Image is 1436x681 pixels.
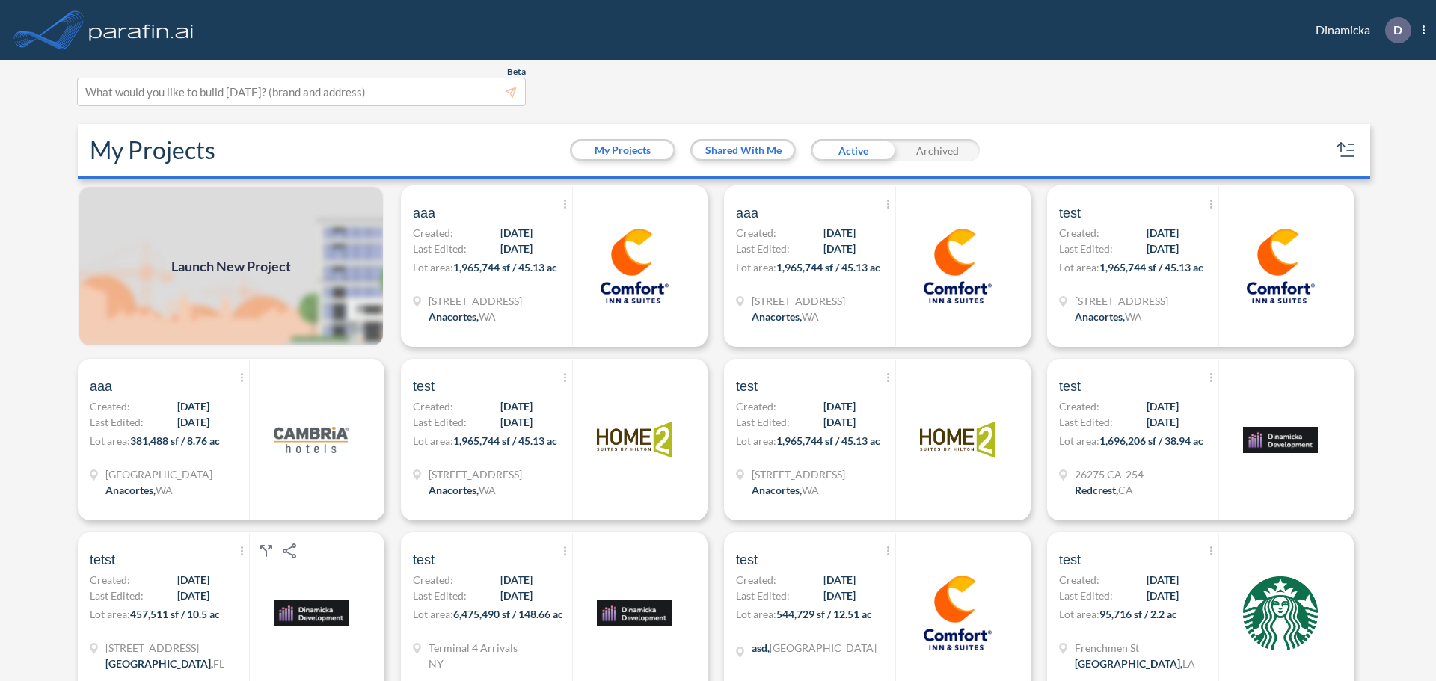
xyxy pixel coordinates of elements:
[752,309,819,324] div: Anacortes, WA
[105,466,212,482] span: Anacortes Ferry Terminal
[1147,414,1179,430] span: [DATE]
[453,434,557,447] span: 1,965,744 sf / 45.13 ac
[413,261,453,274] span: Lot area:
[693,141,794,159] button: Shared With Me
[736,378,758,395] span: test
[413,588,467,603] span: Last Edited:
[1125,310,1142,323] span: WA
[78,185,384,347] img: add
[1059,414,1113,430] span: Last Edited:
[500,572,533,588] span: [DATE]
[1243,402,1318,477] img: logo
[823,241,856,256] span: [DATE]
[274,402,349,477] img: logo
[413,414,467,430] span: Last Edited:
[802,484,819,496] span: WA
[90,434,130,447] span: Lot area:
[1075,484,1118,496] span: Redcrest ,
[429,309,496,324] div: Anacortes, WA
[736,241,790,256] span: Last Edited:
[752,484,802,496] span: Anacortes ,
[736,588,790,603] span: Last Edited:
[1147,572,1179,588] span: [DATE]
[177,398,209,414] span: [DATE]
[1147,225,1179,241] span: [DATE]
[90,378,112,395] span: aaa
[1075,482,1133,498] div: Redcrest, CA
[1059,225,1099,241] span: Created:
[1075,466,1144,482] span: 26275 CA-254
[802,310,819,323] span: WA
[413,572,453,588] span: Created:
[752,310,802,323] span: Anacortes ,
[177,414,209,430] span: [DATE]
[736,572,776,588] span: Created:
[1147,588,1179,603] span: [DATE]
[1059,434,1099,447] span: Lot area:
[823,572,856,588] span: [DATE]
[413,204,435,222] span: aaa
[1243,576,1318,650] img: logo
[736,398,776,414] span: Created:
[718,185,1041,347] a: aaaCreated:[DATE]Last Edited:[DATE]Lot area:1,965,744 sf / 45.13 ac[STREET_ADDRESS]Anacortes,WAlogo
[479,484,496,496] span: WA
[90,608,130,620] span: Lot area:
[413,241,467,256] span: Last Edited:
[177,572,209,588] span: [DATE]
[105,657,213,670] span: [GEOGRAPHIC_DATA] ,
[500,398,533,414] span: [DATE]
[776,261,880,274] span: 1,965,744 sf / 45.13 ac
[105,482,173,498] div: Anacortes, WA
[453,608,563,620] span: 6,475,490 sf / 148.66 ac
[500,414,533,430] span: [DATE]
[105,484,156,496] span: Anacortes ,
[413,551,435,569] span: test
[1075,293,1168,309] span: 5614 Ferry Terminal Rd
[274,576,349,650] img: logo
[413,378,435,395] span: test
[752,640,877,656] div: asd, TX
[920,229,995,303] img: logo
[500,225,533,241] span: [DATE]
[1059,204,1081,222] span: test
[736,204,758,222] span: aaa
[736,261,776,274] span: Lot area:
[920,576,995,650] img: logo
[429,293,522,309] span: 5614 Ferry Terminal Rd
[1041,359,1364,520] a: testCreated:[DATE]Last Edited:[DATE]Lot area:1,696,206 sf / 38.94 ac26275 CA-254Redcrest,CAlogo
[1118,484,1133,496] span: CA
[1059,608,1099,620] span: Lot area:
[1147,398,1179,414] span: [DATE]
[1041,185,1364,347] a: testCreated:[DATE]Last Edited:[DATE]Lot area:1,965,744 sf / 45.13 ac[STREET_ADDRESS]Anacortes,WAlogo
[752,466,845,482] span: 5614 Ferry Terminal Rd
[1059,241,1113,256] span: Last Edited:
[177,588,209,603] span: [DATE]
[86,15,197,45] img: logo
[597,576,672,650] img: logo
[1099,434,1203,447] span: 1,696,206 sf / 38.94 ac
[752,641,770,654] span: asd ,
[90,398,130,414] span: Created:
[736,434,776,447] span: Lot area:
[736,414,790,430] span: Last Edited:
[1393,23,1402,37] p: D
[1099,608,1177,620] span: 95,716 sf / 2.2 ac
[500,241,533,256] span: [DATE]
[823,398,856,414] span: [DATE]
[1147,241,1179,256] span: [DATE]
[130,434,220,447] span: 381,488 sf / 8.76 ac
[597,229,672,303] img: logo
[752,293,845,309] span: 5614 Ferry Terminal Rd
[1059,398,1099,414] span: Created:
[1059,572,1099,588] span: Created:
[429,640,518,656] span: Terminal 4 Arrivals
[736,608,776,620] span: Lot area:
[823,588,856,603] span: [DATE]
[395,359,718,520] a: testCreated:[DATE]Last Edited:[DATE]Lot area:1,965,744 sf / 45.13 ac[STREET_ADDRESS]Anacortes,WAlogo
[1334,138,1358,162] button: sort
[395,185,718,347] a: aaaCreated:[DATE]Last Edited:[DATE]Lot area:1,965,744 sf / 45.13 ac[STREET_ADDRESS]Anacortes,WAlogo
[770,641,877,654] span: [GEOGRAPHIC_DATA]
[90,551,115,569] span: tetst
[105,656,224,671] div: Lake Buena Vista, FL
[507,66,526,78] span: Beta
